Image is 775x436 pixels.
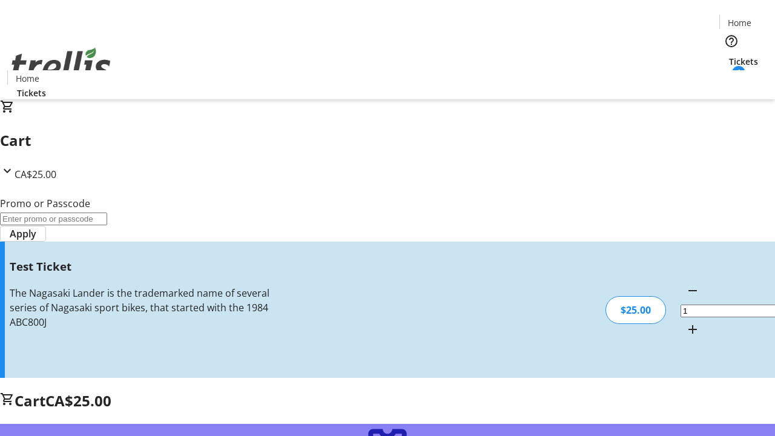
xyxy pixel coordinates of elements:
a: Home [8,72,47,85]
span: Home [16,72,39,85]
span: Tickets [729,55,758,68]
span: CA$25.00 [15,168,56,181]
button: Increment by one [681,317,705,342]
img: Orient E2E Organization IbkTnu1oJc's Logo [7,35,115,95]
button: Cart [719,68,744,92]
div: $25.00 [605,296,666,324]
h3: Test Ticket [10,258,274,275]
div: The Nagasaki Lander is the trademarked name of several series of Nagasaki sport bikes, that start... [10,286,274,329]
a: Tickets [7,87,56,99]
span: CA$25.00 [45,391,111,411]
a: Tickets [719,55,768,68]
span: Home [728,16,751,29]
span: Tickets [17,87,46,99]
button: Decrement by one [681,279,705,303]
a: Home [720,16,759,29]
span: Apply [10,226,36,241]
button: Help [719,29,744,53]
